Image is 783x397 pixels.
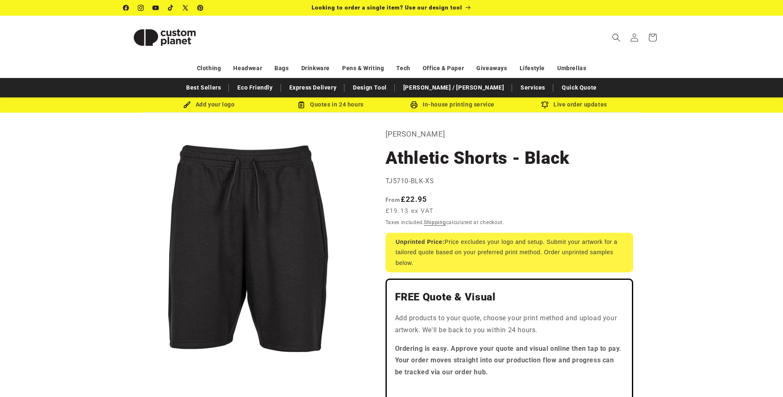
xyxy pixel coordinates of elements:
img: Order Updates Icon [298,101,305,109]
a: Custom Planet [120,16,209,59]
a: Lifestyle [520,61,545,76]
a: Headwear [233,61,262,76]
img: Order updates [541,101,549,109]
a: Pens & Writing [342,61,384,76]
p: Add products to your quote, choose your print method and upload your artwork. We'll be back to yo... [395,312,624,336]
h2: FREE Quote & Visual [395,291,624,304]
span: From [386,196,401,203]
a: Eco Friendly [233,80,277,95]
a: Office & Paper [423,61,464,76]
div: In-house printing service [392,99,513,110]
span: TJ5710-BLK-XS [386,177,434,185]
img: Brush Icon [183,101,191,109]
a: Best Sellers [182,80,225,95]
a: [PERSON_NAME] / [PERSON_NAME] [399,80,508,95]
span: Looking to order a single item? Use our design tool [312,4,462,11]
a: Express Delivery [285,80,341,95]
a: Bags [274,61,289,76]
a: Umbrellas [557,61,586,76]
div: Add your logo [148,99,270,110]
a: Drinkware [301,61,330,76]
img: In-house printing [410,101,418,109]
strong: Ordering is easy. Approve your quote and visual online then tap to pay. Your order moves straight... [395,345,622,376]
div: Live order updates [513,99,635,110]
iframe: Customer reviews powered by Trustpilot [395,385,624,393]
a: Tech [396,61,410,76]
a: Shipping [424,220,446,225]
p: [PERSON_NAME] [386,128,633,141]
strong: Unprinted Price: [396,239,445,245]
img: Custom Planet [123,19,206,56]
media-gallery: Gallery Viewer [123,128,365,369]
div: Taxes included. calculated at checkout. [386,218,633,227]
a: Design Tool [349,80,391,95]
summary: Search [607,28,625,47]
a: Clothing [197,61,221,76]
span: £19.13 ex VAT [386,206,434,216]
strong: £22.95 [386,195,427,203]
a: Quick Quote [558,80,601,95]
h1: Athletic Shorts - Black [386,147,633,169]
a: Giveaways [476,61,507,76]
a: Services [516,80,549,95]
div: Price excludes your logo and setup. Submit your artwork for a tailored quote based on your prefer... [386,233,633,272]
div: Quotes in 24 hours [270,99,392,110]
